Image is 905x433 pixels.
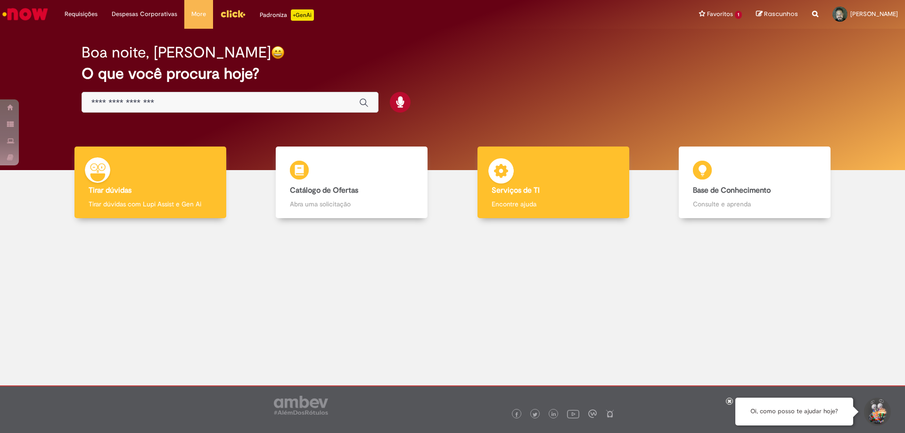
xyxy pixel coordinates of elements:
button: Iniciar Conversa de Suporte [863,398,891,426]
b: Base de Conhecimento [693,186,771,195]
div: Oi, como posso te ajudar hoje? [735,398,853,425]
a: Serviços de TI Encontre ajuda [452,147,654,219]
span: Requisições [65,9,98,19]
span: Rascunhos [764,9,798,18]
img: happy-face.png [271,46,285,59]
a: Catálogo de Ofertas Abra uma solicitação [251,147,453,219]
div: Padroniza [260,9,314,21]
p: Consulte e aprenda [693,199,816,209]
h2: Boa noite, [PERSON_NAME] [82,44,271,61]
b: Tirar dúvidas [89,186,132,195]
span: 1 [735,11,742,19]
img: logo_footer_twitter.png [533,412,537,417]
p: Tirar dúvidas com Lupi Assist e Gen Ai [89,199,212,209]
img: logo_footer_workplace.png [588,409,597,418]
img: logo_footer_naosei.png [606,409,614,418]
span: Favoritos [707,9,733,19]
img: logo_footer_youtube.png [567,408,579,420]
img: click_logo_yellow_360x200.png [220,7,246,21]
img: logo_footer_linkedin.png [551,412,556,417]
b: Serviços de TI [492,186,540,195]
p: Encontre ajuda [492,199,615,209]
h2: O que você procura hoje? [82,65,824,82]
img: logo_footer_ambev_rotulo_gray.png [274,396,328,415]
p: +GenAi [291,9,314,21]
a: Tirar dúvidas Tirar dúvidas com Lupi Assist e Gen Ai [49,147,251,219]
a: Rascunhos [756,10,798,19]
img: logo_footer_facebook.png [514,412,519,417]
p: Abra uma solicitação [290,199,413,209]
img: ServiceNow [1,5,49,24]
b: Catálogo de Ofertas [290,186,358,195]
a: Base de Conhecimento Consulte e aprenda [654,147,856,219]
span: More [191,9,206,19]
span: Despesas Corporativas [112,9,177,19]
span: [PERSON_NAME] [850,10,898,18]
